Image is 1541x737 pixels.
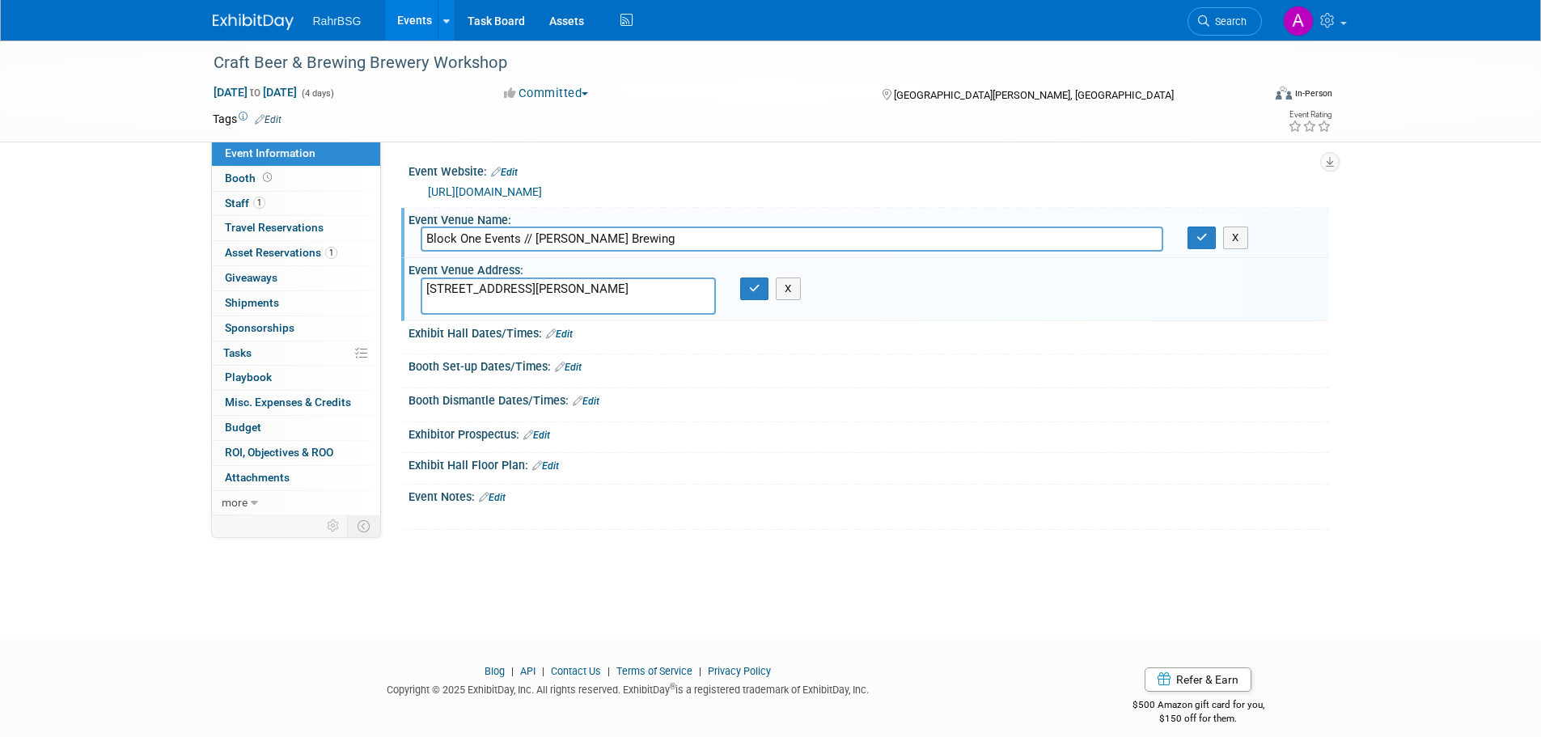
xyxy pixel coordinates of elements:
[1145,667,1251,692] a: Refer & Earn
[208,49,1238,78] div: Craft Beer & Brewing Brewery Workshop
[212,192,380,216] a: Staff1
[546,328,573,340] a: Edit
[212,391,380,415] a: Misc. Expenses & Credits
[225,221,324,234] span: Travel Reservations
[253,197,265,209] span: 1
[225,146,315,159] span: Event Information
[225,172,275,184] span: Booth
[347,515,380,536] td: Toggle Event Tabs
[225,321,294,334] span: Sponsorships
[300,88,334,99] span: (4 days)
[213,111,282,127] td: Tags
[212,142,380,166] a: Event Information
[485,665,505,677] a: Blog
[507,665,518,677] span: |
[212,291,380,316] a: Shipments
[212,167,380,191] a: Booth
[491,167,518,178] a: Edit
[409,422,1329,443] div: Exhibitor Prospectus:
[520,665,536,677] a: API
[255,114,282,125] a: Edit
[212,316,380,341] a: Sponsorships
[428,185,542,198] a: [URL][DOMAIN_NAME]
[1209,15,1247,28] span: Search
[498,85,595,102] button: Committed
[523,430,550,441] a: Edit
[1288,111,1331,119] div: Event Rating
[248,86,263,99] span: to
[695,665,705,677] span: |
[225,271,277,284] span: Giveaways
[1276,87,1292,100] img: Format-Inperson.png
[1068,688,1329,725] div: $500 Amazon gift card for you,
[225,396,351,409] span: Misc. Expenses & Credits
[532,460,559,472] a: Edit
[616,665,692,677] a: Terms of Service
[1223,227,1248,249] button: X
[409,453,1329,474] div: Exhibit Hall Floor Plan:
[573,396,599,407] a: Edit
[409,485,1329,506] div: Event Notes:
[213,679,1044,697] div: Copyright © 2025 ExhibitDay, Inc. All rights reserved. ExhibitDay is a registered trademark of Ex...
[320,515,348,536] td: Personalize Event Tab Strip
[708,665,771,677] a: Privacy Policy
[212,341,380,366] a: Tasks
[212,491,380,515] a: more
[212,241,380,265] a: Asset Reservations1
[225,197,265,210] span: Staff
[223,346,252,359] span: Tasks
[551,665,601,677] a: Contact Us
[212,366,380,390] a: Playbook
[225,471,290,484] span: Attachments
[225,296,279,309] span: Shipments
[1166,84,1333,108] div: Event Format
[409,208,1329,228] div: Event Venue Name:
[670,682,675,691] sup: ®
[225,446,333,459] span: ROI, Objectives & ROO
[409,354,1329,375] div: Booth Set-up Dates/Times:
[409,258,1329,278] div: Event Venue Address:
[603,665,614,677] span: |
[213,85,298,100] span: [DATE] [DATE]
[409,321,1329,342] div: Exhibit Hall Dates/Times:
[325,247,337,259] span: 1
[212,466,380,490] a: Attachments
[776,277,801,300] button: X
[479,492,506,503] a: Edit
[894,89,1174,101] span: [GEOGRAPHIC_DATA][PERSON_NAME], [GEOGRAPHIC_DATA]
[212,216,380,240] a: Travel Reservations
[213,14,294,30] img: ExhibitDay
[222,496,248,509] span: more
[555,362,582,373] a: Edit
[1068,712,1329,726] div: $150 off for them.
[1188,7,1262,36] a: Search
[409,388,1329,409] div: Booth Dismantle Dates/Times:
[409,159,1329,180] div: Event Website:
[225,371,272,383] span: Playbook
[1283,6,1314,36] img: Ashley Grotewold
[225,421,261,434] span: Budget
[212,441,380,465] a: ROI, Objectives & ROO
[260,172,275,184] span: Booth not reserved yet
[212,416,380,440] a: Budget
[1294,87,1332,100] div: In-Person
[538,665,548,677] span: |
[313,15,362,28] span: RahrBSG
[225,246,337,259] span: Asset Reservations
[212,266,380,290] a: Giveaways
